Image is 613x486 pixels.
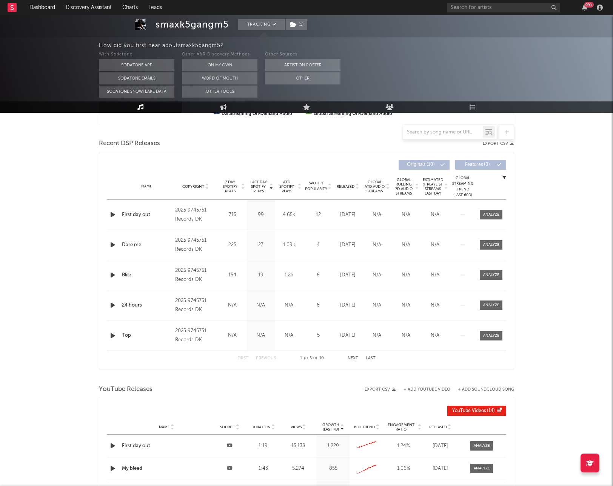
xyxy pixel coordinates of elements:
div: 2025 9745751 Records DK [175,206,216,224]
div: smaxk5gangm5 [156,19,229,30]
div: N/A [220,302,245,309]
span: ( 14 ) [452,409,495,413]
div: N/A [277,332,301,339]
span: Views [291,425,302,429]
span: Last Day Spotify Plays [248,180,268,193]
div: Name [122,184,171,189]
span: of [313,357,318,360]
div: 1:43 [248,465,278,472]
div: 27 [248,241,273,249]
div: 6 [305,302,331,309]
span: Released [337,184,354,189]
div: Other A&R Discovery Methods [182,50,257,59]
div: N/A [277,302,301,309]
input: Search by song name or URL [403,129,483,135]
button: First [237,356,248,360]
span: ( 1 ) [285,19,308,30]
div: 1.09k [277,241,301,249]
span: Copyright [182,184,204,189]
div: [DATE] [335,332,360,339]
div: 2025 9745751 Records DK [175,236,216,254]
span: Global ATD Audio Streams [364,180,385,193]
a: 24 hours [122,302,171,309]
div: N/A [393,271,419,279]
div: Global Streaming Trend (Last 60D) [451,175,474,198]
div: 225 [220,241,245,249]
div: N/A [364,211,390,219]
button: Features(0) [455,160,506,170]
span: 60D Trend [354,425,375,429]
button: 99+ [582,5,587,11]
button: Tracking [238,19,285,30]
div: N/A [364,332,390,339]
a: My bleed [122,465,211,472]
div: 6 [305,271,331,279]
div: [DATE] [425,442,455,450]
div: N/A [422,271,448,279]
span: Duration [251,425,271,429]
button: + Add SoundCloud Song [458,388,514,392]
div: N/A [422,302,448,309]
div: [DATE] [425,465,455,472]
div: 4 [305,241,331,249]
button: On My Own [182,59,257,71]
p: (Last 7d) [322,427,339,432]
div: 1.24 % [385,442,421,450]
button: + Add YouTube Video [404,388,450,392]
button: Sodatone Emails [99,72,174,84]
span: Engagement Ratio [385,423,417,432]
span: Originals ( 10 ) [404,163,438,167]
span: ATD Spotify Plays [277,180,297,193]
button: Sodatone Snowflake Data [99,86,174,98]
span: Estimated % Playlist Streams Last Day [422,178,443,196]
div: 2025 9745751 Records DK [175,266,216,284]
div: 99 + [584,2,594,8]
div: N/A [422,211,448,219]
a: First day out [122,442,211,450]
div: 15,138 [282,442,315,450]
div: N/A [393,211,419,219]
span: Name [159,425,170,429]
div: 154 [220,271,245,279]
button: Sodatone App [99,59,174,71]
div: [DATE] [335,241,360,249]
div: N/A [422,241,448,249]
div: 1.06 % [385,465,421,472]
div: 1,229 [318,442,348,450]
div: 5 [305,332,331,339]
div: With Sodatone [99,50,174,59]
div: 2025 9745751 Records DK [175,296,216,314]
div: + Add YouTube Video [396,388,450,392]
button: + Add SoundCloud Song [450,388,514,392]
div: N/A [393,332,419,339]
input: Search for artists [447,3,560,12]
div: N/A [364,271,390,279]
a: Top [122,332,171,339]
a: First day out [122,211,171,219]
span: Source [220,425,235,429]
div: 5,274 [282,465,315,472]
button: Other [265,72,340,84]
span: YouTube Releases [99,385,152,394]
button: YouTube Videos(14) [447,406,506,416]
a: Dare me [122,241,171,249]
a: Blitz [122,271,171,279]
text: Global Streaming On-Demand Audio [314,111,392,116]
div: 855 [318,465,348,472]
div: N/A [220,332,245,339]
p: Growth [322,423,339,427]
div: [DATE] [335,271,360,279]
div: N/A [364,241,390,249]
div: N/A [393,241,419,249]
span: 7 Day Spotify Plays [220,180,240,193]
span: Spotify Popularity [305,181,327,192]
div: 1.2k [277,271,301,279]
text: US Streaming On-Demand Audio [222,111,292,116]
span: Recent DSP Releases [99,139,160,148]
button: Next [348,356,358,360]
